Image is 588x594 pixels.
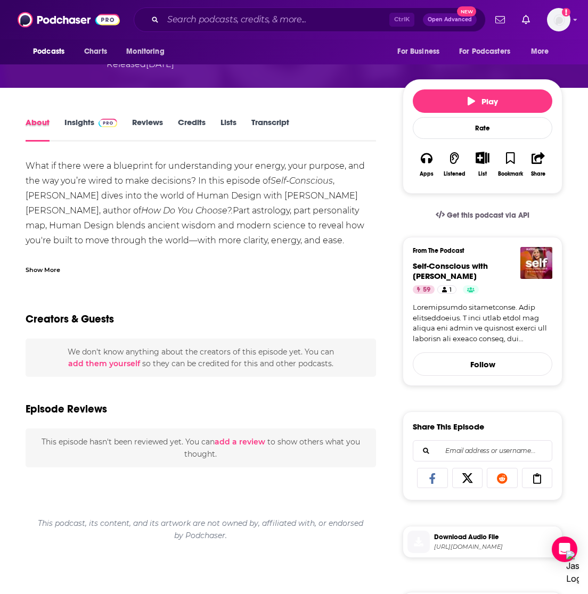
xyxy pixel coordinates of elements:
[531,171,545,177] div: Share
[413,261,488,281] a: Self-Conscious with Chrissy Teigen
[84,44,107,59] span: Charts
[547,8,570,31] button: Show profile menu
[552,537,577,562] div: Open Intercom Messenger
[271,176,333,186] em: Self-Conscious
[251,117,289,142] a: Transcript
[64,117,117,142] a: InsightsPodchaser Pro
[459,44,510,59] span: For Podcasters
[531,44,549,59] span: More
[26,402,107,416] h3: Episode Reviews
[33,44,64,59] span: Podcasts
[413,285,435,294] a: 59
[525,145,552,184] button: Share
[68,359,140,368] button: add them yourself
[119,42,178,62] button: open menu
[447,211,529,220] span: Get this podcast via API
[413,422,484,432] h3: Share This Episode
[434,543,558,551] span: https://rss.art19.com/episodes/b76adbca-ea02-44dc-863e-5c4b76331f2c.mp3?rss_browser=BAhJIhRQb2Rja...
[18,10,120,30] img: Podchaser - Follow, Share and Rate Podcasts
[437,285,456,294] a: 1
[99,119,117,127] img: Podchaser Pro
[413,261,488,281] span: Self-Conscious with [PERSON_NAME]
[215,436,265,448] button: add a review
[434,532,558,542] span: Download Audio File
[413,89,552,113] button: Play
[452,42,526,62] button: open menu
[413,247,544,254] h3: From The Podcast
[42,437,360,458] span: This episode hasn't been reviewed yet. You can to show others what you thought.
[518,11,534,29] a: Show notifications dropdown
[520,247,552,279] img: Self-Conscious with Chrissy Teigen
[427,202,538,228] a: Get this podcast via API
[522,468,553,488] a: Copy Link
[407,531,558,553] a: Download Audio File[URL][DOMAIN_NAME]
[126,44,164,59] span: Monitoring
[423,13,477,26] button: Open AdvancedNew
[163,11,389,28] input: Search podcasts, credits, & more...
[440,145,468,184] button: Listened
[413,352,552,376] button: Follow
[107,58,174,71] div: Released [DATE]
[413,117,552,139] div: Rate
[491,11,509,29] a: Show notifications dropdown
[496,145,524,184] button: Bookmark
[428,17,472,22] span: Open Advanced
[68,347,334,368] span: We don't know anything about the creators of this episode yet . You can so they can be credited f...
[422,441,543,461] input: Email address or username...
[444,171,466,177] div: Listened
[468,96,498,106] span: Play
[26,510,376,549] div: This podcast, its content, and its artwork are not owned by, affiliated with, or endorsed by Podc...
[413,440,552,461] div: Search followers
[457,6,476,16] span: New
[450,285,452,295] span: 1
[390,42,453,62] button: open menu
[524,42,562,62] button: open menu
[413,145,440,184] button: Apps
[478,170,487,177] div: List
[452,468,483,488] a: Share on X/Twitter
[178,117,206,142] a: Credits
[132,117,163,142] a: Reviews
[413,302,552,344] a: Loremipsumdo sitametconse. Adip elitseddoeius. T inci utlab etdol mag aliqua eni admin ve quisnos...
[26,42,78,62] button: open menu
[389,13,414,27] span: Ctrl K
[471,152,493,163] button: Show More Button
[420,171,434,177] div: Apps
[547,8,570,31] img: User Profile
[498,171,523,177] div: Bookmark
[141,205,233,216] em: How Do You Choose?.
[26,312,114,326] h2: Creators & Guests
[547,8,570,31] span: Logged in as mmullin
[469,145,496,184] div: Show More ButtonList
[487,468,518,488] a: Share on Reddit
[562,8,570,16] svg: Add a profile image
[417,468,448,488] a: Share on Facebook
[397,44,439,59] span: For Business
[77,42,113,62] a: Charts
[423,285,430,295] span: 59
[26,117,50,142] a: About
[220,117,236,142] a: Lists
[134,7,486,32] div: Search podcasts, credits, & more...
